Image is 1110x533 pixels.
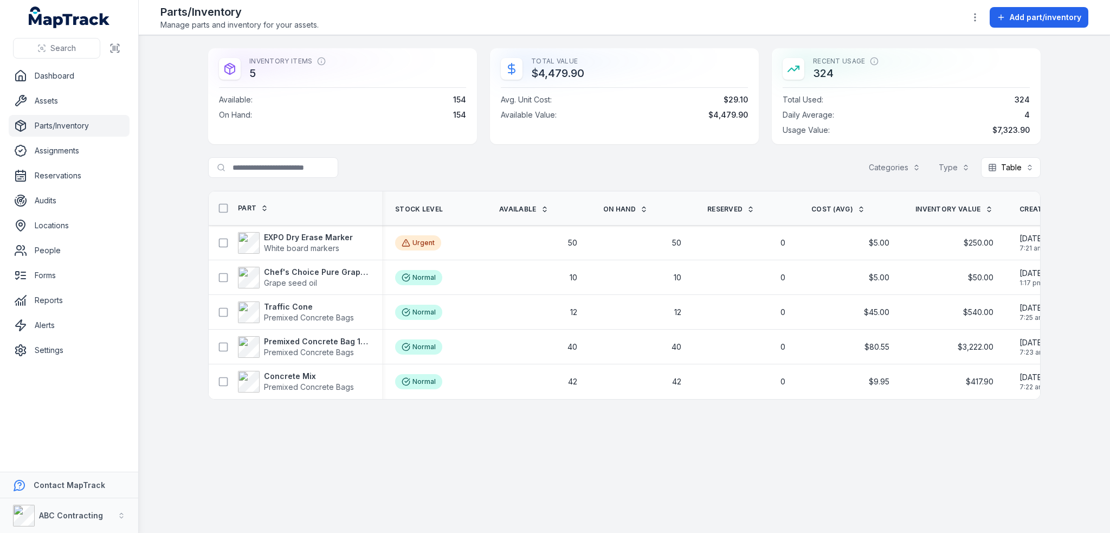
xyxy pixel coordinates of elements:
span: $250.00 [964,237,993,248]
span: $45.00 [864,307,889,318]
span: 10 [674,272,681,283]
span: $5.00 [869,272,889,283]
span: 0 [780,307,785,318]
a: Reservations [9,165,130,187]
strong: Contact MapTrack [34,480,105,490]
a: EXPO Dry Erase MarkerWhite board markers [238,232,353,254]
a: Audits [9,190,130,211]
span: Avg. Unit Cost : [501,94,552,105]
button: Search [13,38,100,59]
time: 18/09/2025, 7:25:36 am [1019,303,1045,322]
span: 50 [672,237,681,248]
span: 7:23 am [1019,348,1045,357]
span: $4,479.90 [708,110,748,120]
span: Manage parts and inventory for your assets. [160,20,319,30]
span: 7:22 am [1019,383,1045,391]
span: Available Value : [501,110,557,120]
span: 0 [780,376,785,387]
a: Assignments [9,140,130,162]
span: Available [499,205,537,214]
strong: Chef's Choice Pure Grapeseed Oil [264,267,369,278]
span: Search [50,43,76,54]
a: Concrete MixPremixed Concrete Bags [238,371,354,393]
span: 10 [570,272,577,283]
strong: Concrete Mix [264,371,354,382]
span: 50 [568,237,577,248]
span: Daily Average : [783,110,834,120]
strong: EXPO Dry Erase Marker [264,232,353,243]
span: Available : [219,94,253,105]
button: Categories [862,157,927,178]
span: 4 [1024,110,1030,120]
a: Parts/Inventory [9,115,130,137]
span: Premixed Concrete Bags [264,382,354,391]
span: [DATE] [1019,372,1045,383]
span: 0 [780,237,785,248]
a: Traffic ConePremixed Concrete Bags [238,301,354,323]
span: 12 [570,307,577,318]
strong: Traffic Cone [264,301,354,312]
span: 12 [674,307,681,318]
strong: Premixed Concrete Bag 15kg [264,336,369,347]
h2: Parts/Inventory [160,4,319,20]
span: 7:21 am [1019,244,1045,253]
span: [DATE] [1019,303,1045,313]
span: Premixed Concrete Bags [264,313,354,322]
time: 18/09/2025, 7:22:37 am [1019,372,1045,391]
span: 0 [780,342,785,352]
a: On hand [603,205,648,214]
div: Normal [395,374,442,389]
a: Settings [9,339,130,361]
span: $29.10 [724,94,748,105]
div: Normal [395,339,442,355]
time: 23/09/2025, 7:21:01 am [1019,233,1045,253]
a: Dashboard [9,65,130,87]
span: Part [238,204,256,213]
span: On Hand : [219,110,252,120]
a: Premixed Concrete Bag 15kgPremixed Concrete Bags [238,336,369,358]
span: 40 [672,342,681,352]
a: Cost (avg) [811,205,865,214]
a: People [9,240,130,261]
span: $3,222.00 [958,342,993,352]
a: MapTrack [29,7,110,28]
a: Inventory Value [915,205,993,214]
time: 19/09/2025, 1:17:17 pm [1019,268,1045,287]
span: Total Used : [783,94,823,105]
span: On hand [603,205,636,214]
a: Forms [9,265,130,286]
a: Locations [9,215,130,236]
span: [DATE] [1019,337,1045,348]
a: Part [238,204,268,213]
span: $50.00 [968,272,993,283]
span: [DATE] [1019,268,1045,279]
span: 40 [567,342,577,352]
div: Normal [395,305,442,320]
span: $80.55 [864,342,889,352]
span: Inventory Value [915,205,981,214]
a: Alerts [9,314,130,336]
a: Chef's Choice Pure Grapeseed OilGrape seed oil [238,267,369,288]
a: Assets [9,90,130,112]
span: 324 [1015,94,1030,105]
a: Available [499,205,548,214]
span: Created Date [1019,205,1072,214]
span: 42 [568,376,577,387]
span: Reserved [707,205,743,214]
span: 154 [453,110,466,120]
span: $7,323.90 [992,125,1030,136]
span: 1:17 pm [1019,279,1045,287]
button: Type [932,157,977,178]
time: 18/09/2025, 7:23:58 am [1019,337,1045,357]
span: $540.00 [963,307,993,318]
span: 0 [780,272,785,283]
span: Premixed Concrete Bags [264,348,354,357]
span: [DATE] [1019,233,1045,244]
span: 7:25 am [1019,313,1045,322]
a: Reports [9,290,130,311]
span: $417.90 [966,376,993,387]
span: Stock Level [395,205,443,214]
div: Normal [395,270,442,285]
span: Grape seed oil [264,278,317,287]
span: $9.95 [869,376,889,387]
